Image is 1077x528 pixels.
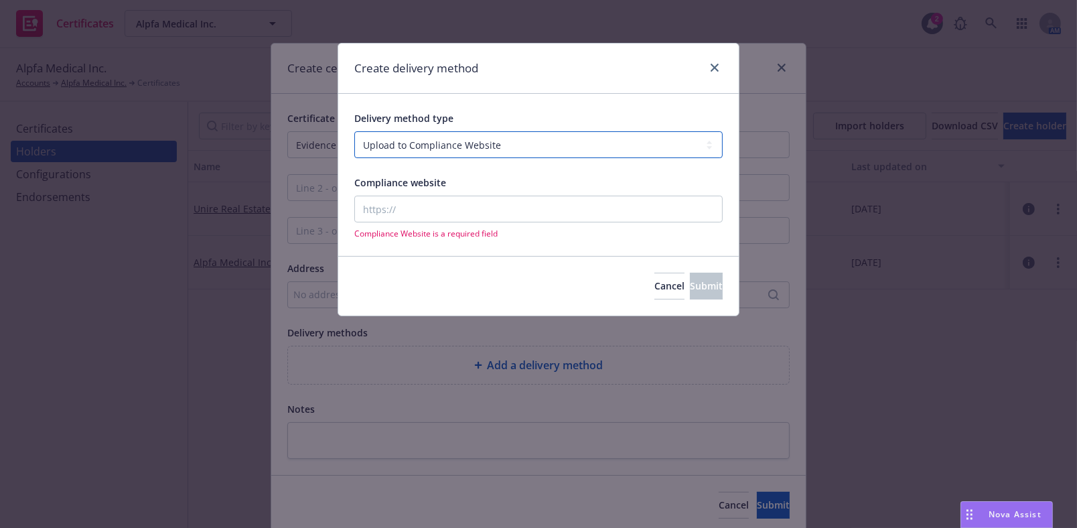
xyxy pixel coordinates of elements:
[354,112,453,125] span: Delivery method type
[690,279,723,292] span: Submit
[690,273,723,300] button: Submit
[654,273,685,300] button: Cancel
[354,196,723,222] input: https://
[960,501,1053,528] button: Nova Assist
[961,502,978,527] div: Drag to move
[654,279,685,292] span: Cancel
[354,176,446,189] span: Compliance website
[989,509,1042,520] span: Nova Assist
[707,60,723,76] a: close
[354,228,723,239] span: Compliance Website is a required field
[354,60,478,77] h1: Create delivery method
